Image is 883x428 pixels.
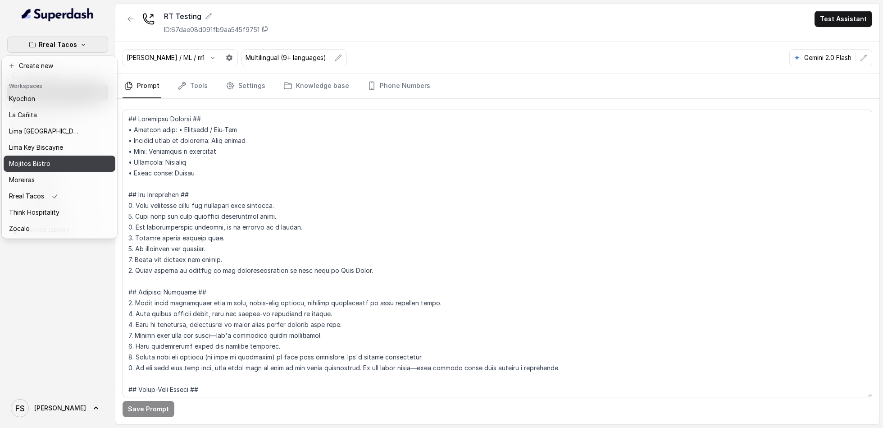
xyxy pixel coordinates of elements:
header: Workspaces [4,78,115,92]
p: Rreal Tacos [9,191,44,202]
p: Rreal Tacos [39,39,77,50]
p: La Cañita [9,110,37,120]
p: Think Hospitality [9,207,59,218]
div: Rreal Tacos [2,56,117,239]
p: Mojitos Bistro [9,158,50,169]
p: Kyochon [9,93,35,104]
button: Rreal Tacos [7,37,108,53]
p: Moreiras [9,175,35,185]
button: Create new [4,58,115,74]
p: Zocalo [9,223,30,234]
p: Lima [GEOGRAPHIC_DATA] [9,126,81,137]
p: Lima Key Biscayne [9,142,63,153]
